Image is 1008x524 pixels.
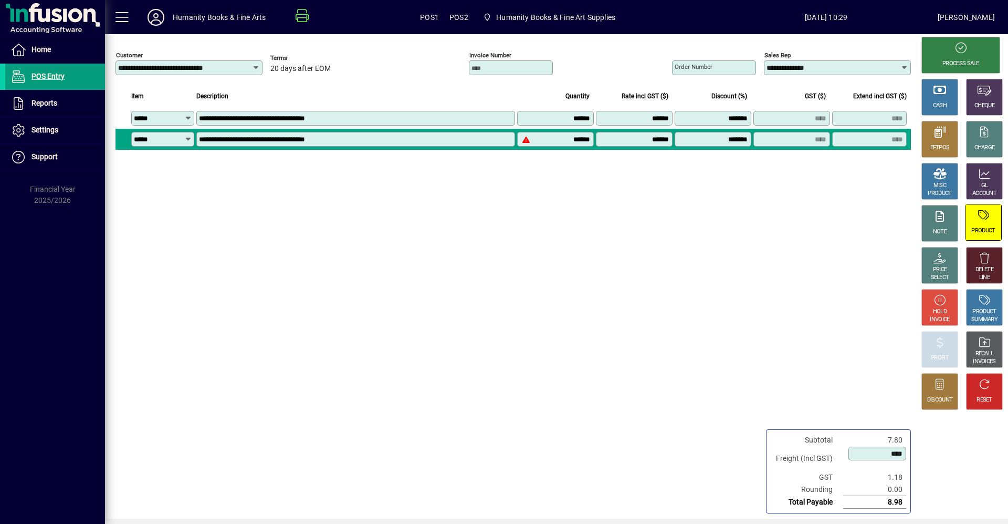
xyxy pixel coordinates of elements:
span: Humanity Books & Fine Art Supplies [479,8,619,27]
div: INVOICE [930,316,949,324]
mat-label: Order number [675,63,712,70]
span: 20 days after EOM [270,65,331,73]
div: LINE [979,274,990,282]
div: DELETE [975,266,993,274]
span: Discount (%) [711,90,747,102]
span: Description [196,90,228,102]
span: Item [131,90,144,102]
mat-label: Customer [116,52,143,59]
div: [PERSON_NAME] [938,9,995,26]
td: 8.98 [843,496,906,509]
span: Terms [270,55,333,61]
div: HOLD [933,308,947,316]
span: Settings [31,126,58,134]
span: Rate incl GST ($) [622,90,668,102]
div: RECALL [975,350,994,358]
td: Subtotal [771,434,843,446]
td: 1.18 [843,471,906,484]
div: CHEQUE [974,102,994,110]
td: Freight (Incl GST) [771,446,843,471]
td: 7.80 [843,434,906,446]
a: Settings [5,117,105,143]
div: RESET [976,396,992,404]
span: POS1 [420,9,439,26]
td: GST [771,471,843,484]
div: PROFIT [931,354,949,362]
a: Reports [5,90,105,117]
span: Support [31,152,58,161]
td: Total Payable [771,496,843,509]
div: INVOICES [973,358,995,366]
div: PRODUCT [972,308,996,316]
mat-label: Sales rep [764,52,791,59]
span: Extend incl GST ($) [853,90,907,102]
span: POS Entry [31,72,65,80]
span: Quantity [565,90,590,102]
div: DISCOUNT [927,396,952,404]
div: NOTE [933,228,947,236]
a: Home [5,37,105,63]
div: MISC [933,182,946,190]
div: CHARGE [974,144,995,152]
div: GL [981,182,988,190]
div: PRODUCT [928,190,951,198]
div: Humanity Books & Fine Arts [173,9,266,26]
div: PRODUCT [971,227,995,235]
td: 0.00 [843,484,906,496]
button: Profile [139,8,173,27]
mat-label: Invoice number [469,52,511,59]
div: SUMMARY [971,316,997,324]
div: EFTPOS [930,144,950,152]
span: POS2 [449,9,468,26]
div: CASH [933,102,947,110]
a: Support [5,144,105,170]
div: PROCESS SALE [942,60,979,68]
span: GST ($) [805,90,826,102]
span: Reports [31,99,57,107]
span: Humanity Books & Fine Art Supplies [496,9,615,26]
div: SELECT [931,274,949,282]
div: PRICE [933,266,947,274]
span: Home [31,45,51,54]
td: Rounding [771,484,843,496]
span: [DATE] 10:29 [715,9,938,26]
